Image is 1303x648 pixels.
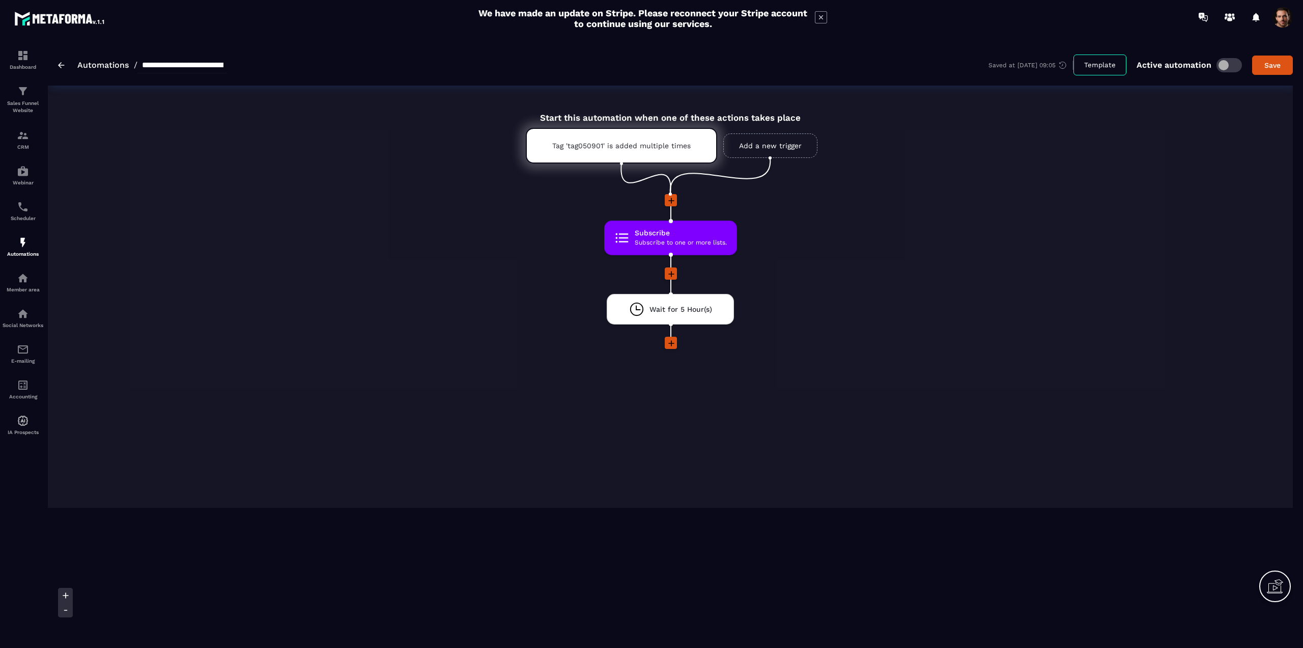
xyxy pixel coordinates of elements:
[3,371,43,407] a: accountantaccountantAccounting
[3,429,43,435] p: IA Prospects
[3,157,43,193] a: automationsautomationsWebinar
[3,394,43,399] p: Accounting
[476,8,810,29] h2: We have made an update on Stripe. Please reconnect your Stripe account to continue using our serv...
[3,251,43,257] p: Automations
[17,236,29,249] img: automations
[500,101,841,123] div: Start this automation when one of these actions takes place
[649,305,712,314] span: Wait for 5 Hour(s)
[3,77,43,122] a: formationformationSales Funnel Website
[58,62,65,68] img: arrow
[17,49,29,62] img: formation
[635,228,727,238] span: Subscribe
[17,165,29,177] img: automations
[14,9,106,28] img: logo
[552,142,691,150] p: Tag 'tag050901' is added multiple times
[988,61,1073,70] div: Saved at
[1017,62,1056,69] p: [DATE] 09:05
[1259,60,1286,70] div: Save
[3,264,43,300] a: automationsautomationsMember area
[3,358,43,364] p: E-mailing
[17,308,29,320] img: social-network
[3,322,43,328] p: Social Networks
[3,300,43,336] a: social-networksocial-networkSocial Networks
[3,42,43,77] a: formationformationDashboard
[17,85,29,97] img: formation
[635,238,727,248] span: Subscribe to one or more lists.
[134,60,137,70] span: /
[3,336,43,371] a: emailemailE-mailing
[3,144,43,150] p: CRM
[17,415,29,427] img: automations
[3,229,43,264] a: automationsautomationsAutomations
[17,272,29,284] img: automations
[17,129,29,142] img: formation
[1073,55,1126,75] button: Template
[3,100,43,114] p: Sales Funnel Website
[3,64,43,70] p: Dashboard
[1252,56,1293,75] button: Save
[17,343,29,356] img: email
[3,193,43,229] a: schedulerschedulerScheduler
[1137,60,1211,70] p: Active automation
[3,215,43,221] p: Scheduler
[17,201,29,213] img: scheduler
[3,287,43,292] p: Member area
[3,122,43,157] a: formationformationCRM
[17,379,29,391] img: accountant
[723,133,817,158] a: Add a new trigger
[3,180,43,185] p: Webinar
[77,60,129,70] a: Automations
